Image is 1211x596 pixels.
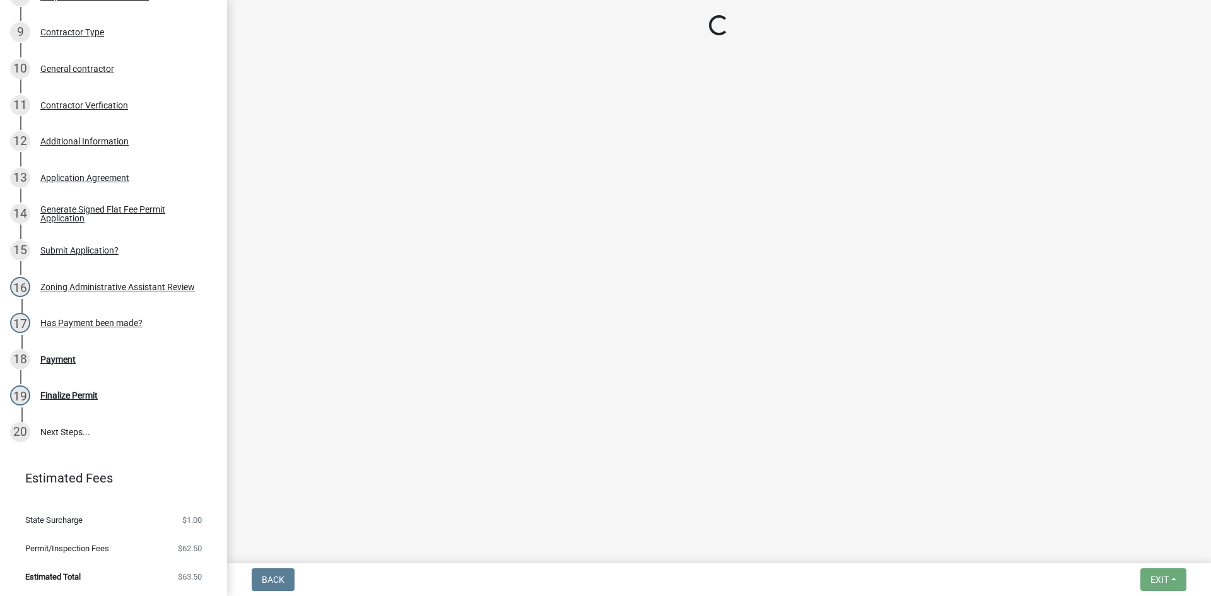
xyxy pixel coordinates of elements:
div: Additional Information [40,137,129,146]
span: Back [262,575,284,585]
div: Has Payment been made? [40,318,143,327]
span: State Surcharge [25,516,83,524]
div: Contractor Verfication [40,101,128,110]
div: 10 [10,59,30,79]
button: Exit [1140,568,1186,591]
div: 13 [10,168,30,188]
div: 15 [10,240,30,260]
div: General contractor [40,64,114,73]
div: 11 [10,95,30,115]
div: 12 [10,131,30,151]
div: Submit Application? [40,246,119,255]
span: Estimated Total [25,573,81,581]
span: $63.50 [178,573,202,581]
div: Payment [40,355,76,364]
button: Back [252,568,295,591]
div: Generate Signed Flat Fee Permit Application [40,205,207,223]
div: 17 [10,313,30,333]
div: 18 [10,349,30,370]
span: Exit [1150,575,1169,585]
a: Estimated Fees [10,465,207,491]
div: 14 [10,204,30,224]
div: 20 [10,422,30,442]
div: Application Agreement [40,173,129,182]
span: $62.50 [178,544,202,552]
div: Zoning Administrative Assistant Review [40,283,195,291]
div: 9 [10,22,30,42]
div: Contractor Type [40,28,104,37]
div: 19 [10,385,30,406]
span: Permit/Inspection Fees [25,544,109,552]
div: 16 [10,277,30,297]
div: Finalize Permit [40,391,98,400]
span: $1.00 [182,516,202,524]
